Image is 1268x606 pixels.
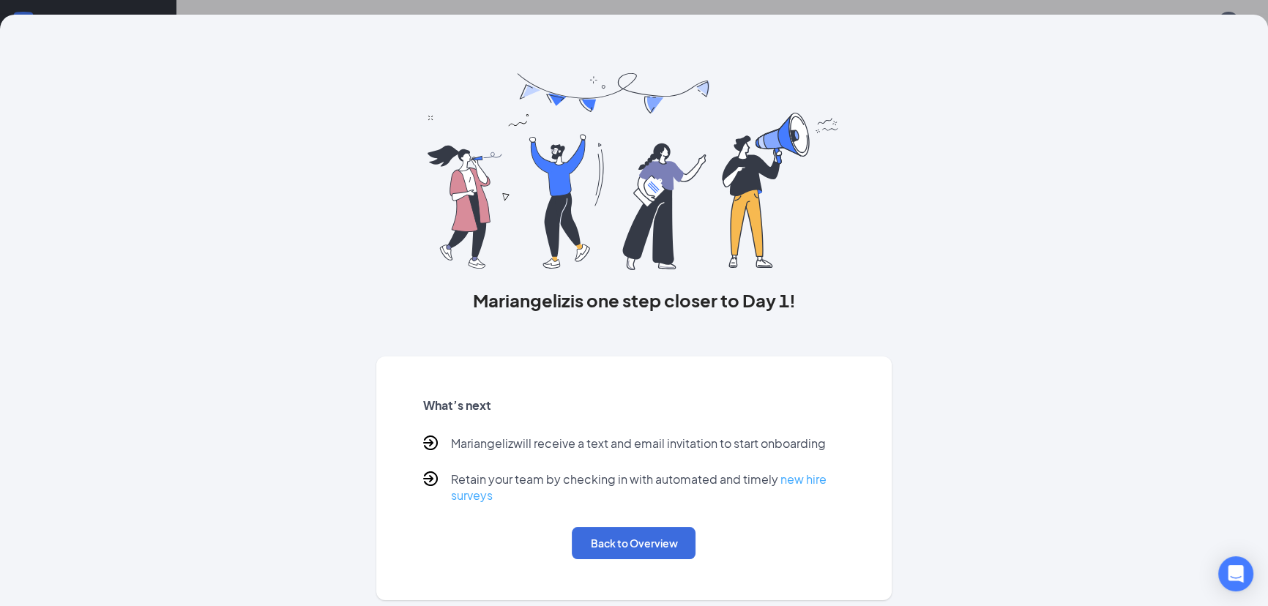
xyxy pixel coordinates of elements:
h5: What’s next [423,397,845,414]
p: Mariangeliz will receive a text and email invitation to start onboarding [451,435,826,454]
h3: Mariangeliz is one step closer to Day 1! [376,288,892,313]
p: Retain your team by checking in with automated and timely [451,471,845,504]
div: Open Intercom Messenger [1218,556,1253,591]
a: new hire surveys [451,471,827,503]
img: you are all set [428,73,840,270]
button: Back to Overview [572,527,695,559]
